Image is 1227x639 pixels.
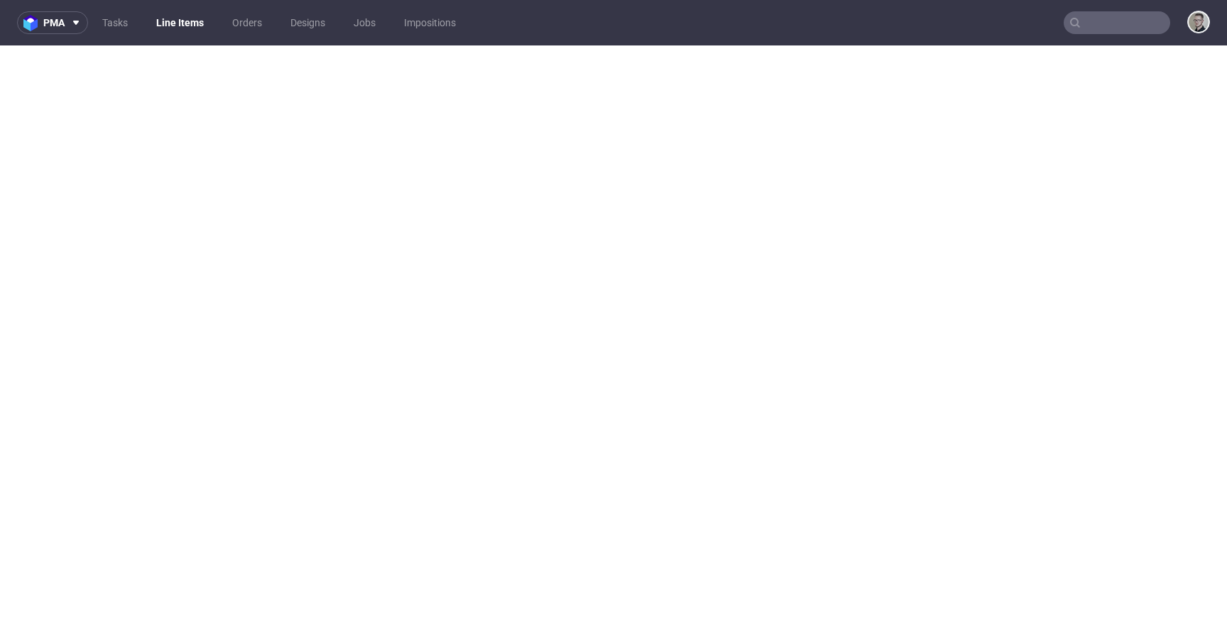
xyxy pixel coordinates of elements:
[282,11,334,34] a: Designs
[224,11,271,34] a: Orders
[396,11,464,34] a: Impositions
[23,15,43,31] img: logo
[148,11,212,34] a: Line Items
[94,11,136,34] a: Tasks
[17,11,88,34] button: pma
[43,18,65,28] span: pma
[345,11,384,34] a: Jobs
[1189,12,1209,32] img: Krystian Gaza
